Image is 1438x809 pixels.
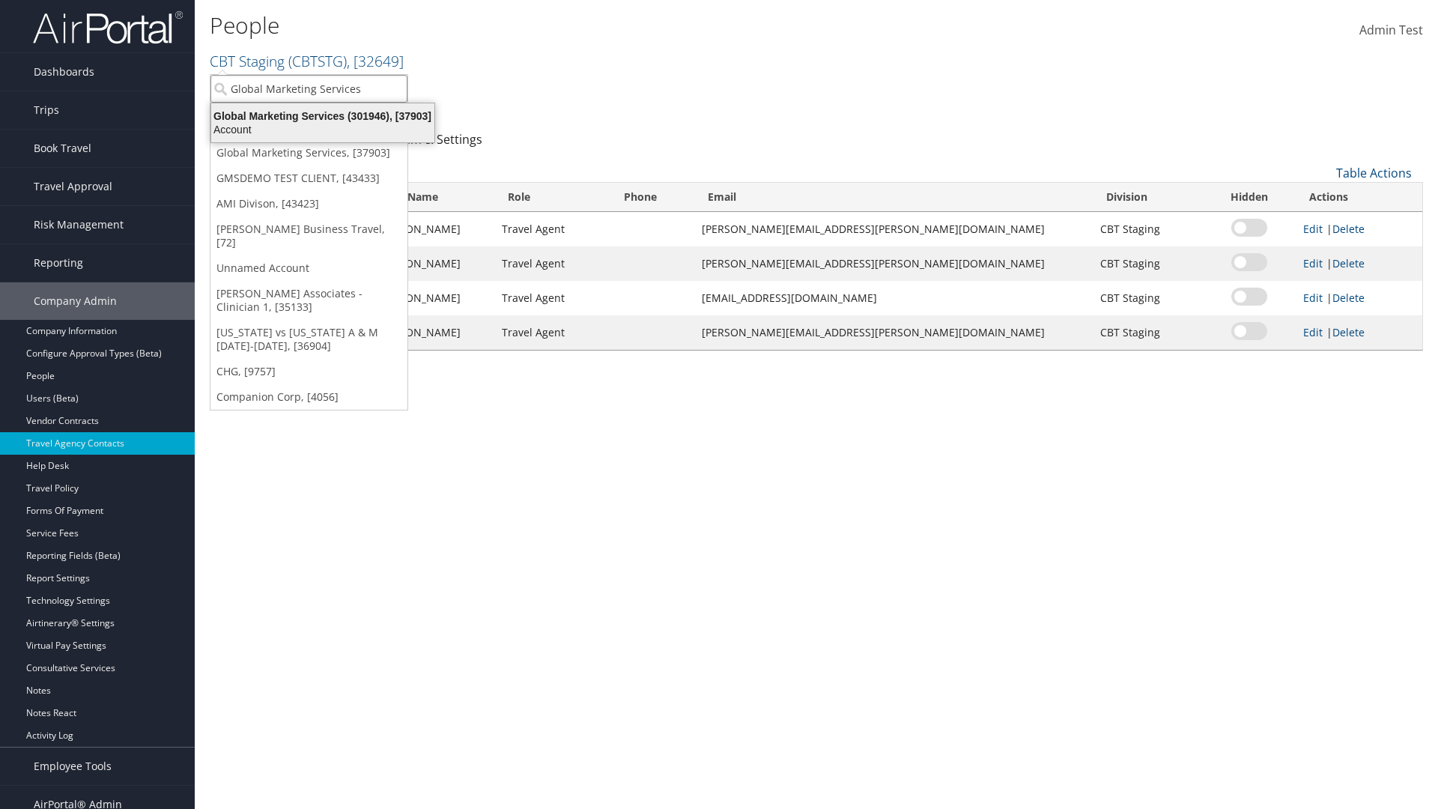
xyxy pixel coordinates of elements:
[1359,7,1423,54] a: Admin Test
[1093,183,1204,212] th: Division
[694,212,1093,246] td: [PERSON_NAME][EMAIL_ADDRESS][PERSON_NAME][DOMAIN_NAME]
[1303,325,1323,339] a: Edit
[210,384,407,410] a: Companion Corp, [4056]
[202,109,443,123] div: Global Marketing Services (301946), [37903]
[210,320,407,359] a: [US_STATE] vs [US_STATE] A & M [DATE]-[DATE], [36904]
[34,206,124,243] span: Risk Management
[210,75,407,103] input: Search Accounts
[1093,246,1204,281] td: CBT Staging
[694,281,1093,315] td: [EMAIL_ADDRESS][DOMAIN_NAME]
[210,140,407,166] a: Global Marketing Services, [37903]
[347,51,404,71] span: , [ 32649 ]
[210,51,404,71] a: CBT Staging
[34,244,83,282] span: Reporting
[210,359,407,384] a: CHG, [9757]
[1303,256,1323,270] a: Edit
[694,183,1093,212] th: Email
[369,246,494,281] td: [PERSON_NAME]
[34,53,94,91] span: Dashboards
[1303,291,1323,305] a: Edit
[494,183,611,212] th: Role
[210,191,407,216] a: AMI Divison, [43423]
[494,315,611,350] td: Travel Agent
[494,281,611,315] td: Travel Agent
[1359,22,1423,38] span: Admin Test
[694,315,1093,350] td: [PERSON_NAME][EMAIL_ADDRESS][PERSON_NAME][DOMAIN_NAME]
[1332,256,1365,270] a: Delete
[202,123,443,136] div: Account
[1296,315,1422,350] td: |
[1336,165,1412,181] a: Table Actions
[1093,212,1204,246] td: CBT Staging
[1204,183,1295,212] th: Hidden
[34,130,91,167] span: Book Travel
[390,131,482,148] a: Team & Settings
[1093,281,1204,315] td: CBT Staging
[210,166,407,191] a: GMSDEMO TEST CLIENT, [43433]
[1093,315,1204,350] td: CBT Staging
[1296,246,1422,281] td: |
[494,212,611,246] td: Travel Agent
[1332,325,1365,339] a: Delete
[369,183,494,212] th: Last Name
[369,281,494,315] td: [PERSON_NAME]
[34,282,117,320] span: Company Admin
[1296,183,1422,212] th: Actions
[210,10,1019,41] h1: People
[1332,222,1365,236] a: Delete
[610,183,694,212] th: Phone
[34,748,112,785] span: Employee Tools
[34,168,112,205] span: Travel Approval
[694,246,1093,281] td: [PERSON_NAME][EMAIL_ADDRESS][PERSON_NAME][DOMAIN_NAME]
[1296,281,1422,315] td: |
[369,315,494,350] td: [PERSON_NAME]
[210,255,407,281] a: Unnamed Account
[34,91,59,129] span: Trips
[494,246,611,281] td: Travel Agent
[210,281,407,320] a: [PERSON_NAME] Associates - Clinician 1, [35133]
[288,51,347,71] span: ( CBTSTG )
[1332,291,1365,305] a: Delete
[33,10,183,45] img: airportal-logo.png
[1303,222,1323,236] a: Edit
[1296,212,1422,246] td: |
[210,216,407,255] a: [PERSON_NAME] Business Travel, [72]
[369,212,494,246] td: [PERSON_NAME]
